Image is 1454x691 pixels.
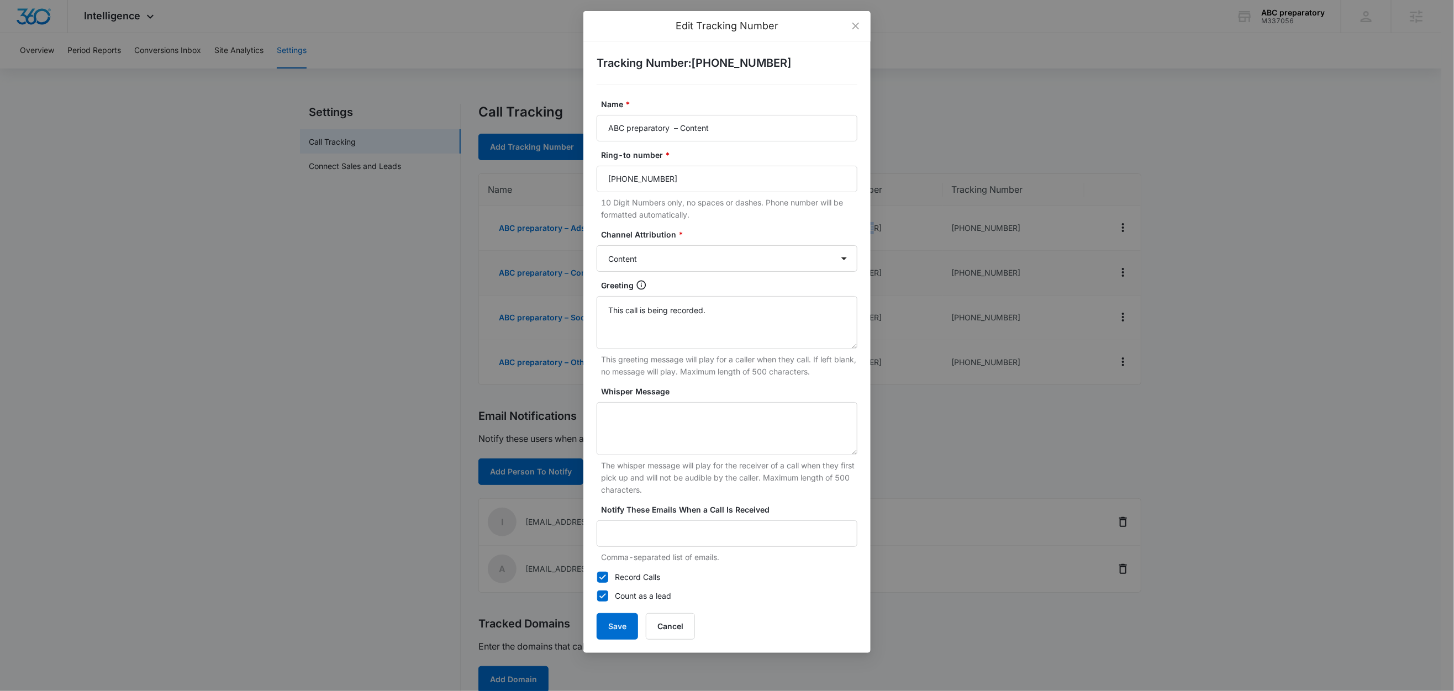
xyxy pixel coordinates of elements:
p: Comma-separated list of emails. [601,551,857,563]
span: close [851,22,860,30]
button: Cancel [646,613,695,640]
label: Name [601,98,862,110]
label: Count as a lead [597,590,857,602]
p: The whisper message will play for the receiver of a call when they first pick up and will not be ... [601,460,857,496]
p: Greeting [601,279,634,292]
label: Whisper Message [601,386,862,398]
label: Channel Attribution [601,229,862,241]
label: Ring-to number [601,149,862,161]
button: Close [841,11,871,41]
label: Record Calls [597,571,857,583]
label: Notify These Emails When a Call Is Received [601,504,862,516]
p: 10 Digit Numbers only, no spaces or dashes. Phone number will be formatted automatically. [601,197,857,221]
p: This greeting message will play for a caller when they call. If left blank, no message will play.... [601,354,857,378]
div: Edit Tracking Number [597,20,857,32]
h2: Tracking Number : [PHONE_NUMBER] [597,55,857,71]
button: Save [597,613,638,640]
textarea: This call is being recorded. [597,296,857,349]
